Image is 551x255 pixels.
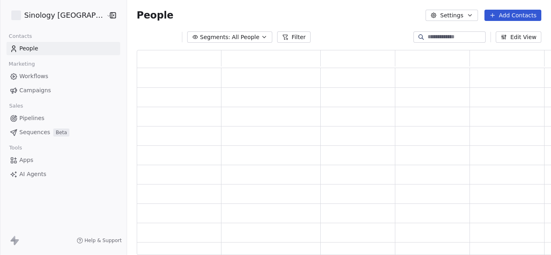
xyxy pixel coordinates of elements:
a: People [6,42,120,55]
span: AI Agents [19,170,46,178]
a: Workflows [6,70,120,83]
span: Sinology [GEOGRAPHIC_DATA] [24,10,104,21]
span: Beta [53,129,69,137]
a: Apps [6,153,120,167]
button: Sinology [GEOGRAPHIC_DATA] [10,8,100,22]
a: Help & Support [77,237,122,244]
span: Pipelines [19,114,44,122]
span: Tools [6,142,25,154]
span: Segments: [200,33,230,41]
a: AI Agents [6,168,120,181]
span: Sequences [19,128,50,137]
span: Help & Support [85,237,122,244]
span: Apps [19,156,33,164]
a: SequencesBeta [6,126,120,139]
a: Pipelines [6,112,120,125]
span: All People [232,33,259,41]
span: People [137,9,173,21]
a: Campaigns [6,84,120,97]
button: Settings [426,10,478,21]
button: Filter [277,31,311,43]
span: Marketing [5,58,38,70]
span: Campaigns [19,86,51,95]
span: Workflows [19,72,48,81]
span: People [19,44,38,53]
span: Contacts [5,30,35,42]
button: Edit View [496,31,541,43]
span: Sales [6,100,27,112]
button: Add Contacts [484,10,541,21]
